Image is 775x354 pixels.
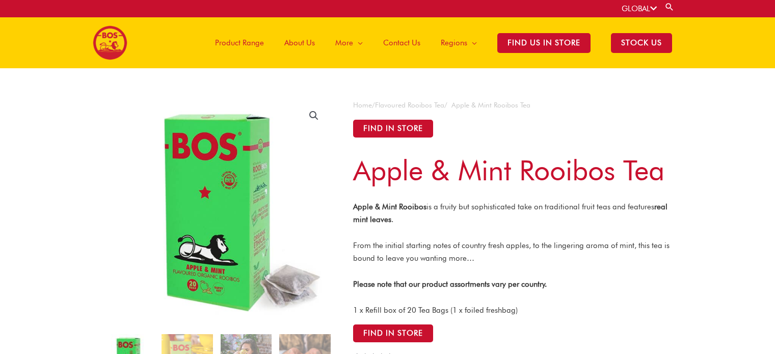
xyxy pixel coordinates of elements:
strong: Please note that our product assortments vary per country. [353,280,547,289]
a: Product Range [205,17,274,68]
button: Find in Store [353,120,433,138]
a: View full-screen image gallery [305,106,323,125]
h1: Apple & Mint Rooibos Tea [353,153,672,187]
span: STOCK US [611,33,672,53]
p: 1 x Refill box of 20 Tea Bags (1 x foiled freshbag) [353,304,672,317]
button: Find in Store [353,324,433,342]
b: Apple & Mint Rooibos [353,202,426,211]
span: About Us [284,28,315,58]
a: More [325,17,373,68]
a: Home [353,101,372,109]
a: Contact Us [373,17,431,68]
p: From the initial starting notes of country fresh apples, to the lingering aroma of mint, this tea... [353,239,672,265]
img: BOS logo finals-200px [93,25,127,60]
nav: Site Navigation [197,17,682,68]
p: is a fruity but sophisticated take on traditional fruit teas and features . [353,201,672,226]
span: More [335,28,353,58]
span: Contact Us [383,28,420,58]
a: Find Us in Store [487,17,601,68]
a: Regions [431,17,487,68]
img: Apple & Mint Rooibos Tea [103,99,331,326]
a: GLOBAL [622,4,657,13]
nav: Breadcrumb [353,99,672,112]
span: Regions [441,28,467,58]
span: Product Range [215,28,264,58]
a: STOCK US [601,17,682,68]
a: Flavoured Rooibos Tea [375,101,444,109]
span: Find Us in Store [497,33,591,53]
a: Search button [664,2,675,12]
a: About Us [274,17,325,68]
